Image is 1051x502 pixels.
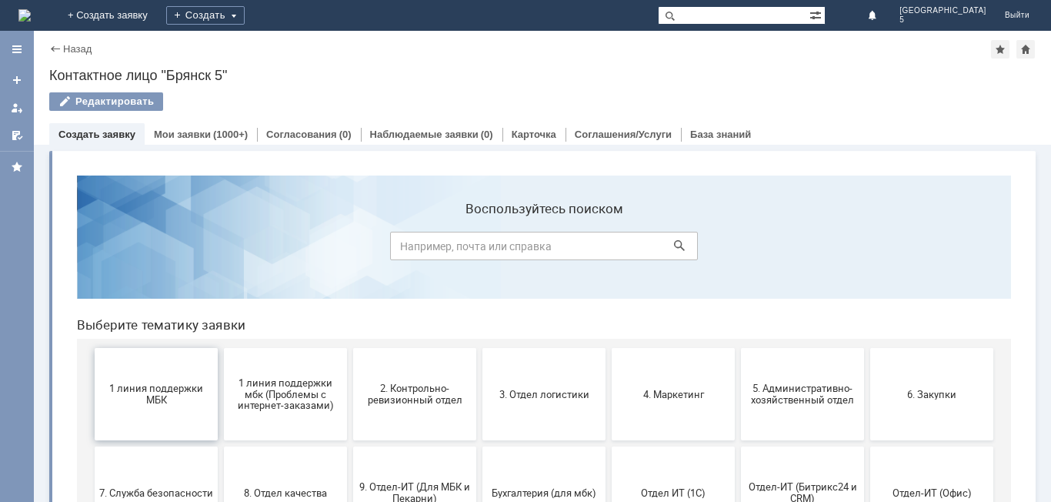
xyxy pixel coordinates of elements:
[418,185,541,277] button: 3. Отдел логистики
[1016,40,1035,59] div: Сделать домашней страницей
[154,129,211,140] a: Мои заявки
[552,225,666,236] span: 4. Маркетинг
[293,417,407,440] span: Это соглашение не активно!
[547,185,670,277] button: 4. Маркетинг
[30,283,153,376] button: 7. Служба безопасности
[159,283,282,376] button: 8. Отдел качества
[289,283,412,376] button: 9. Отдел-ИТ (Для МБК и Пекарни)
[547,283,670,376] button: Отдел ИТ (1С)
[806,185,929,277] button: 6. Закупки
[575,129,672,140] a: Соглашения/Услуги
[418,382,541,474] button: [PERSON_NAME]. Услуги ИТ для МБК (оформляет L1)
[899,15,986,25] span: 5
[339,129,352,140] div: (0)
[164,422,278,433] span: Франчайзинг
[481,129,493,140] div: (0)
[422,410,536,445] span: [PERSON_NAME]. Услуги ИТ для МБК (оформляет L1)
[899,6,986,15] span: [GEOGRAPHIC_DATA]
[810,323,924,335] span: Отдел-ИТ (Офис)
[12,154,946,169] header: Выберите тематику заявки
[325,38,633,53] label: Воспользуйтесь поиском
[512,129,556,140] a: Карточка
[681,219,795,243] span: 5. Административно-хозяйственный отдел
[422,225,536,236] span: 3. Отдел логистики
[809,7,825,22] span: Расширенный поиск
[18,9,31,22] a: Перейти на домашнюю страницу
[552,323,666,335] span: Отдел ИТ (1С)
[690,129,751,140] a: База знаний
[18,9,31,22] img: logo
[63,43,92,55] a: Назад
[289,382,412,474] button: Это соглашение не активно!
[325,69,633,97] input: Например, почта или справка
[49,68,1036,83] div: Контактное лицо "Брянск 5"
[5,95,29,120] a: Мои заявки
[370,129,479,140] a: Наблюдаемые заявки
[547,382,670,474] button: не актуален
[293,219,407,243] span: 2. Контрольно-ревизионный отдел
[5,123,29,148] a: Мои согласования
[164,213,278,248] span: 1 линия поддержки мбк (Проблемы с интернет-заказами)
[293,318,407,341] span: 9. Отдел-ИТ (Для МБК и Пекарни)
[159,185,282,277] button: 1 линия поддержки мбк (Проблемы с интернет-заказами)
[30,382,153,474] button: Финансовый отдел
[289,185,412,277] button: 2. Контрольно-ревизионный отдел
[159,382,282,474] button: Франчайзинг
[58,129,135,140] a: Создать заявку
[422,323,536,335] span: Бухгалтерия (для мбк)
[5,68,29,92] a: Создать заявку
[35,422,148,433] span: Финансовый отдел
[164,323,278,335] span: 8. Отдел качества
[266,129,337,140] a: Согласования
[676,283,799,376] button: Отдел-ИТ (Битрикс24 и CRM)
[806,283,929,376] button: Отдел-ИТ (Офис)
[30,185,153,277] button: 1 линия поддержки МБК
[810,225,924,236] span: 6. Закупки
[213,129,248,140] div: (1000+)
[35,219,148,243] span: 1 линия поддержки МБК
[991,40,1009,59] div: Добавить в избранное
[166,6,245,25] div: Создать
[552,422,666,433] span: не актуален
[418,283,541,376] button: Бухгалтерия (для мбк)
[676,185,799,277] button: 5. Административно-хозяйственный отдел
[681,318,795,341] span: Отдел-ИТ (Битрикс24 и CRM)
[35,323,148,335] span: 7. Служба безопасности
